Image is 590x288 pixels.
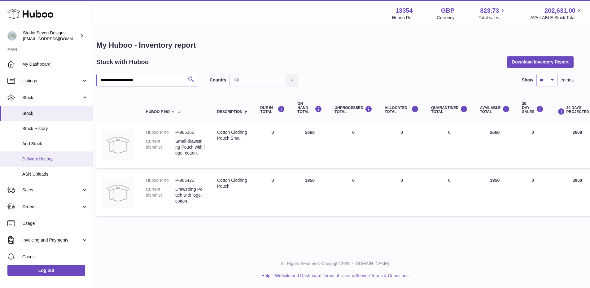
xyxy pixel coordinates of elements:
dt: Current identifier [146,186,175,204]
dt: Current identifier [146,138,175,156]
div: DUE IN TOTAL [260,106,285,114]
dd: P-965425 [175,177,205,183]
div: Studio Seven Designs [23,30,79,42]
span: entries [561,77,574,83]
span: Cases [22,254,88,260]
strong: 13354 [396,7,413,15]
a: Service Terms & Conditions [355,273,409,278]
td: 0 [516,123,550,168]
img: product image [103,177,133,208]
span: My Dashboard [22,61,88,67]
td: 0 [254,123,291,168]
div: ALLOCATED Total [385,106,419,114]
span: AVAILABLE Stock Total [530,15,583,21]
div: ON HAND Total [297,102,322,114]
span: 30 DAYS PROJECTED [566,106,589,114]
div: QUARANTINED Total [431,106,468,114]
dt: Huboo P no [146,177,175,183]
div: UNPROCESSED Total [334,106,372,114]
td: 0 [378,123,425,168]
div: AVAILABLE Total [480,106,510,114]
h1: My Huboo - Inventory report [96,40,574,50]
span: Delivery History [22,156,88,162]
span: Invoicing and Payments [22,237,81,243]
td: 3950 [291,171,328,216]
span: 0 [448,178,451,183]
span: Total sales [479,15,506,21]
span: Description [217,110,243,114]
span: Add Stock [22,141,88,147]
td: 0 [328,123,378,168]
div: 30 DAY SALES [522,102,544,114]
img: contact.studiosevendesigns@gmail.com [7,31,17,41]
div: Huboo Ref [392,15,413,21]
div: Cotton Clothing Pouch [217,177,248,189]
a: 202,631.00 AVAILABLE Stock Total [530,7,583,21]
span: [EMAIL_ADDRESS][DOMAIN_NAME] [23,36,91,41]
p: All Rights Reserved. Copyright 2025 - [DOMAIN_NAME] [91,261,579,267]
span: 0 [448,130,451,135]
a: Log out [7,265,85,276]
td: 0 [254,171,291,216]
label: Country [210,77,226,83]
a: Website and Dashboard Terms of Use [275,273,348,278]
a: Help [261,273,270,278]
dd: Drawstring Pouch with logo, cotton. [175,186,205,204]
td: 0 [378,171,425,216]
img: product image [103,129,133,160]
dd: P-985356 [175,129,205,135]
div: Currency [437,15,455,21]
span: 202,631.00 [544,7,575,15]
label: Show [522,77,533,83]
span: Orders [22,204,81,210]
div: Cotton Clothing Pouch Small [217,129,248,141]
span: Usage [22,220,88,226]
span: Stock [22,95,81,101]
td: 2668 [474,123,516,168]
span: Stock [22,111,88,116]
td: 3950 [474,171,516,216]
td: 2668 [291,123,328,168]
span: Sales [22,187,81,193]
span: 823.73 [480,7,499,15]
strong: GBP [441,7,454,15]
h2: Stock with Huboo [96,58,149,66]
span: Listings [22,78,81,84]
span: Stock History [22,126,88,132]
td: 0 [328,171,378,216]
span: Huboo P no [146,110,170,114]
dt: Huboo P no [146,129,175,135]
button: Download Inventory Report [507,56,574,68]
dd: Small drawstring Pouch with logo, cotton. [175,138,205,156]
a: 823.73 Total sales [479,7,506,21]
td: 0 [516,171,550,216]
li: and [273,273,409,279]
span: ASN Uploads [22,171,88,177]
